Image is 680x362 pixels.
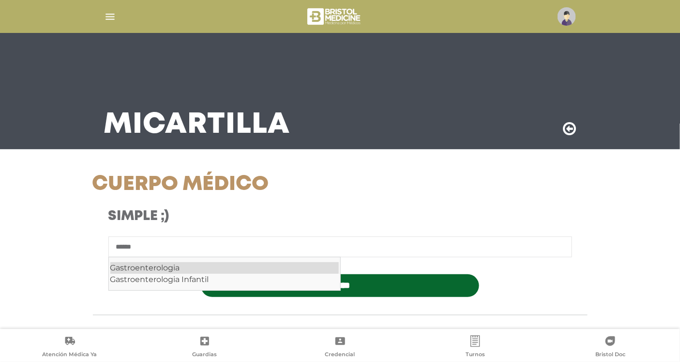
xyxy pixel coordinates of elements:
a: Turnos [408,335,543,360]
span: Credencial [325,351,355,360]
img: bristol-medicine-blanco.png [306,5,363,28]
a: Atención Médica Ya [2,335,137,360]
a: Guardias [137,335,272,360]
a: Credencial [272,335,408,360]
h3: Simple ;) [108,208,402,225]
div: Gastroenterologia Infantil [110,274,339,285]
img: profile-placeholder.svg [558,7,576,26]
span: Bristol Doc [595,351,625,360]
span: Turnos [466,351,485,360]
a: Bristol Doc [543,335,678,360]
h1: Cuerpo Médico [92,173,418,197]
img: Cober_menu-lines-white.svg [104,11,116,23]
div: Gastroenterologia [110,262,339,274]
span: Atención Médica Ya [42,351,97,360]
span: Guardias [193,351,217,360]
h3: Mi Cartilla [104,112,290,138]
